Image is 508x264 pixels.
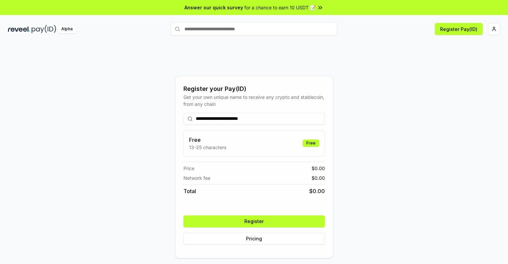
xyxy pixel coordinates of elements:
[435,23,483,35] button: Register Pay(ID)
[189,136,226,144] h3: Free
[183,174,210,181] span: Network fee
[183,84,325,94] div: Register your Pay(ID)
[58,25,76,33] div: Alpha
[312,174,325,181] span: $ 0.00
[309,187,325,195] span: $ 0.00
[8,25,30,33] img: reveel_dark
[312,165,325,172] span: $ 0.00
[183,94,325,108] div: Get your own unique name to receive any crypto and stablecoin, from any chain
[183,215,325,227] button: Register
[183,187,196,195] span: Total
[244,4,316,11] span: for a chance to earn 10 USDT 📝
[303,139,319,147] div: Free
[184,4,243,11] span: Answer our quick survey
[32,25,56,33] img: pay_id
[183,165,194,172] span: Price
[183,233,325,245] button: Pricing
[189,144,226,151] p: 13-25 characters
